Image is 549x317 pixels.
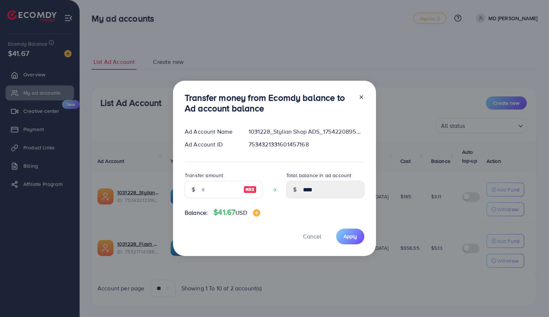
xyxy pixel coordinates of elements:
[303,232,321,240] span: Cancel
[294,229,330,244] button: Cancel
[185,209,208,217] span: Balance:
[214,208,260,217] h4: $41.67
[235,209,247,217] span: USD
[243,140,370,149] div: 7534321331601457168
[243,127,370,136] div: 1031228_Stylian Shop ADS_1754220895018
[179,140,243,149] div: Ad Account ID
[185,172,223,179] label: Transfer amount
[286,172,351,179] label: Total balance in ad account
[336,229,364,244] button: Apply
[243,185,257,194] img: image
[179,127,243,136] div: Ad Account Name
[343,233,357,240] span: Apply
[253,209,260,217] img: image
[185,92,353,114] h3: Transfer money from Ecomdy balance to Ad account balance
